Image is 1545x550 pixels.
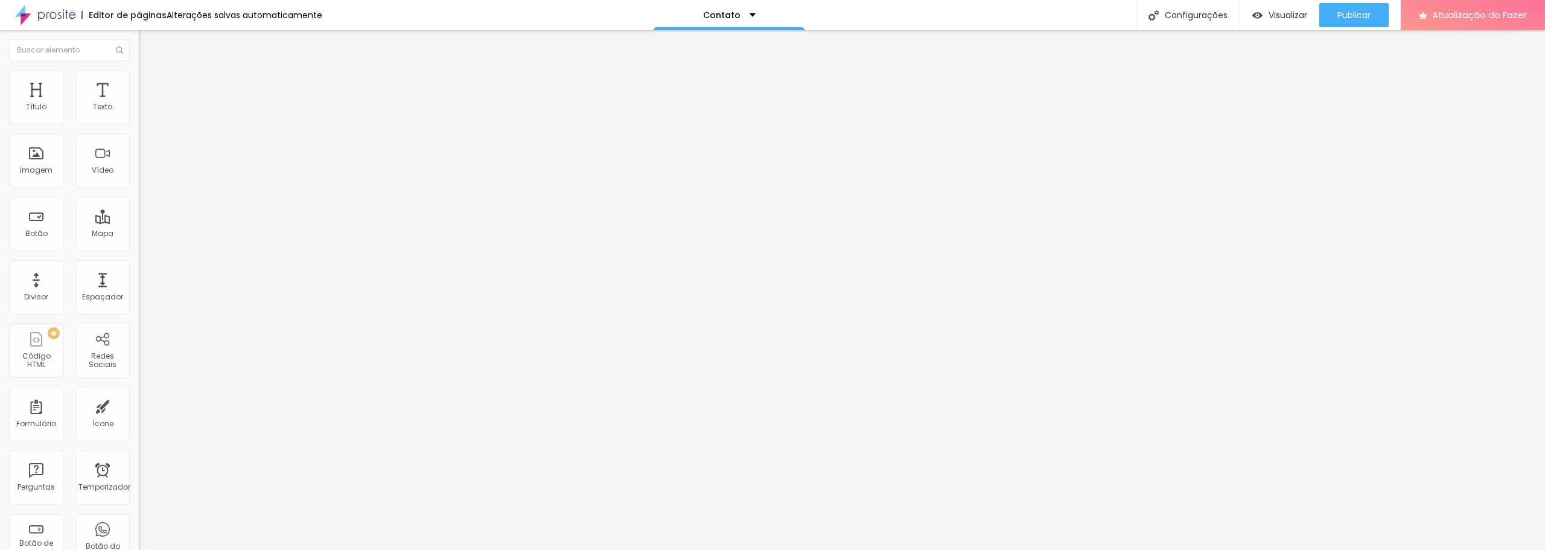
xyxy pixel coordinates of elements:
font: Formulário [16,418,56,429]
font: Espaçador [82,292,123,302]
font: Título [26,101,46,112]
font: Botão [25,228,48,238]
font: Atualização do Fazer [1432,8,1527,21]
img: Ícone [116,46,123,54]
font: Ícone [92,418,113,429]
font: Imagem [20,165,53,175]
font: Configurações [1165,9,1228,21]
font: Publicar [1337,9,1371,21]
font: Vídeo [92,165,113,175]
img: view-1.svg [1252,10,1263,21]
font: Código HTML [22,351,51,369]
font: Visualizar [1269,9,1307,21]
font: Divisor [24,292,48,302]
font: Texto [93,101,112,112]
font: Redes Sociais [89,351,116,369]
input: Buscar elemento [9,39,130,61]
button: Publicar [1319,3,1389,27]
font: Temporizador [78,482,130,492]
font: Contato [703,9,741,21]
img: Ícone [1148,10,1159,21]
font: Perguntas [18,482,55,492]
button: Visualizar [1240,3,1319,27]
font: Mapa [92,228,113,238]
font: Editor de páginas [89,9,167,21]
font: Alterações salvas automaticamente [167,9,322,21]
